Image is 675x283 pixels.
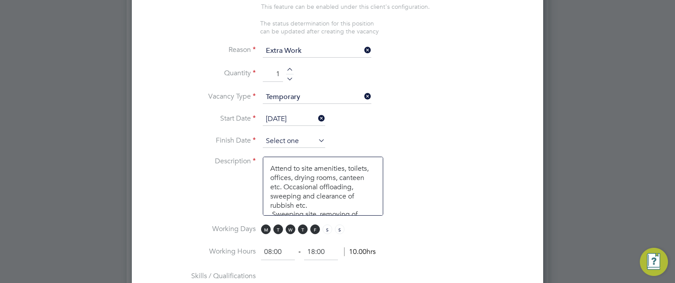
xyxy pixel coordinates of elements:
label: Skills / Qualifications [146,272,256,281]
input: Select one [263,91,371,104]
span: The status determination for this position can be updated after creating the vacancy [260,19,379,35]
label: Description [146,157,256,166]
button: Engage Resource Center [640,248,668,276]
label: Working Days [146,224,256,234]
label: Working Hours [146,247,256,256]
span: W [286,224,295,234]
span: ‐ [297,247,302,256]
div: This feature can be enabled under this client's configuration. [261,0,430,11]
input: 08:00 [261,244,295,260]
label: Start Date [146,114,256,123]
label: Reason [146,45,256,55]
span: T [273,224,283,234]
span: T [298,224,308,234]
input: Select one [263,44,371,58]
label: Vacancy Type [146,92,256,101]
label: Finish Date [146,136,256,145]
input: 17:00 [304,244,338,260]
span: 10.00hrs [344,247,376,256]
span: S [335,224,345,234]
label: Quantity [146,69,256,78]
input: Select one [263,113,325,126]
span: M [261,224,271,234]
span: F [310,224,320,234]
input: Select one [263,135,325,148]
span: S [323,224,332,234]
